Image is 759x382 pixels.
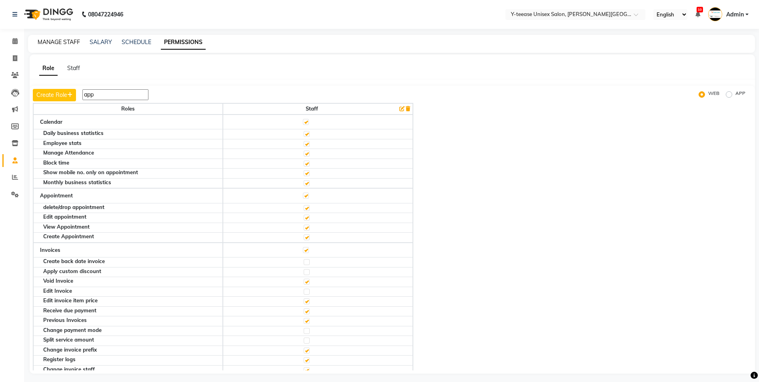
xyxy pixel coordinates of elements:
div: Edit appointment [43,214,222,219]
div: Show mobile no. only on appointment [43,170,222,175]
div: Invoices [40,246,216,254]
a: PERMISSIONS [161,35,206,50]
div: Change payment mode [43,328,222,333]
span: Admin [726,10,744,19]
a: Staff [67,64,80,72]
div: Monthly business statistics [43,180,222,185]
span: 10 [697,7,703,12]
div: Change invoice staff [43,367,222,372]
button: Create Role [33,89,76,101]
div: Block time [43,160,222,165]
div: Create back date invoice [43,259,222,264]
th: Roles [33,103,223,115]
div: Change invoice prefix [43,347,222,352]
div: Void Invoice [43,278,222,283]
div: Split service amount [43,337,222,342]
div: Calendar [40,118,216,126]
b: 08047224946 [88,3,123,26]
label: WEB [708,90,719,99]
div: Edit invoice item price [43,298,222,303]
div: Daily business statistics [43,131,222,136]
div: Register logs [43,357,222,362]
a: SCHEDULE [122,38,151,46]
a: SALARY [90,38,112,46]
div: delete/drop appointment [43,205,222,210]
th: Staff [223,103,413,115]
img: Admin [708,7,722,21]
div: Appointment [40,192,216,200]
div: Previous Invoices [43,318,222,323]
a: MANAGE STAFF [38,38,80,46]
label: APP [735,90,745,99]
div: Manage Attendance [43,150,222,155]
a: Role [39,61,58,76]
div: Create Appointment [43,234,222,239]
input: Search [82,89,148,100]
a: 10 [695,11,700,18]
div: Edit Invoice [43,288,222,294]
img: logo [20,3,75,26]
div: Receive due payment [43,308,222,313]
div: Employee stats [43,141,222,146]
div: View Appointment [43,224,222,229]
div: Apply custom discount [43,269,222,274]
